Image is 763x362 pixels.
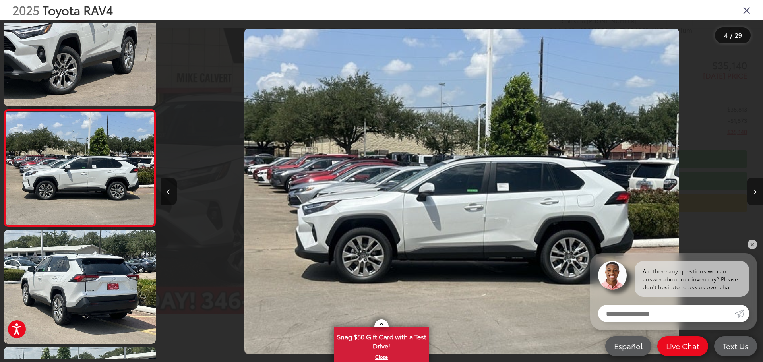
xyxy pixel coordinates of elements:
[714,336,757,356] a: Text Us
[605,336,651,356] a: Español
[735,31,742,39] span: 29
[735,305,749,322] a: Submit
[610,341,647,351] span: Español
[598,305,735,322] input: Enter your message
[747,178,763,205] button: Next image
[719,341,752,351] span: Text Us
[4,112,155,225] img: 2025 Toyota RAV4 XLE Premium
[657,336,708,356] a: Live Chat
[635,261,749,297] div: Are there any questions we can answer about our inventory? Please don't hesitate to ask us over c...
[2,229,157,345] img: 2025 Toyota RAV4 XLE Premium
[662,341,703,351] span: Live Chat
[335,328,428,352] span: Snag $50 Gift Card with a Test Drive!
[724,31,728,39] span: 4
[43,1,113,18] span: Toyota RAV4
[244,29,679,354] img: 2025 Toyota RAV4 XLE Premium
[161,29,763,354] div: 2025 Toyota RAV4 XLE Premium 3
[161,178,177,205] button: Previous image
[598,261,627,290] img: Agent profile photo
[743,5,751,15] i: Close gallery
[729,33,733,38] span: /
[12,1,39,18] span: 2025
